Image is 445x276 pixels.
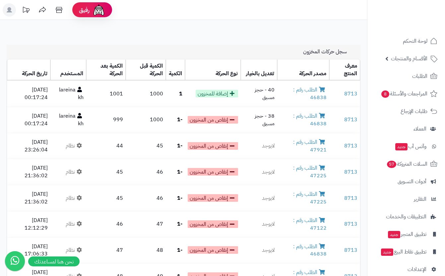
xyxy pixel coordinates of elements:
th: تاريخ الحركة [7,60,50,81]
td: 47 [86,238,126,263]
span: إنقاص من المخزون [188,246,238,254]
a: لوحة التحكم [371,33,441,49]
a: الطلب رقم : 46838 [293,243,327,258]
small: [DATE] 00:17:24 [25,112,48,128]
a: السلات المتروكة57 [371,156,441,172]
span: الإعدادات [408,265,426,274]
th: الكمية بعد الحركة [86,60,126,81]
span: إنقاص من المخزون [188,220,238,228]
strong: -1 [177,116,182,124]
a: الطلبات [371,68,441,84]
td: 45 [86,185,126,211]
h3: سجل حركات المخزون [303,49,355,55]
span: التطبيقات والخدمات [386,212,426,221]
td: lareina kh [50,81,86,107]
td: 45 [86,159,126,185]
a: 8713 [344,246,357,254]
small: [DATE] 23:26:04 [25,138,48,154]
span: لايوجد [262,168,275,176]
span: نظام [66,168,84,176]
td: 1000 [126,107,166,133]
strong: -1 [177,168,182,176]
td: 38 - حجز مسبق [241,107,277,133]
small: [DATE] 17:06:33 [25,243,48,258]
span: المراجعات والأسئلة [381,89,427,98]
span: طلبات الإرجاع [401,107,427,116]
span: لايوجد [262,220,275,228]
span: 57 [387,161,397,168]
td: 48 [126,238,166,263]
a: التطبيقات والخدمات [371,209,441,225]
span: جديد [388,231,400,238]
small: [DATE] 12:12:29 [25,216,48,232]
span: تطبيق نقاط البيع [380,247,426,256]
td: 1000 [126,81,166,107]
span: لايوجد [262,246,275,254]
a: وآتس آبجديد [371,138,441,154]
small: [DATE] 21:36:02 [25,164,48,180]
a: أدوات التسويق [371,174,441,190]
a: المراجعات والأسئلة8 [371,86,441,102]
small: [DATE] 00:17:24 [25,86,48,101]
th: المستخدم [50,60,86,81]
strong: -1 [177,246,182,254]
span: إنقاص من المخزون [188,142,238,150]
td: 40 - حجز مسبق [241,81,277,107]
a: الطلب رقم : 47225 [293,164,327,180]
th: نوع الحركة [185,60,241,81]
a: الطلب رقم : 47921 [293,138,327,154]
th: معرف المنتج [329,60,360,81]
span: العملاء [413,124,426,134]
a: 8713 [344,194,357,202]
span: التقارير [414,194,426,204]
a: الطلب رقم : 46838 [293,86,327,101]
strong: -1 [177,194,182,202]
a: 8713 [344,116,357,124]
td: 1001 [86,81,126,107]
a: 8713 [344,220,357,228]
td: 999 [86,107,126,133]
a: 8713 [344,168,357,176]
img: logo-2.png [400,5,439,19]
span: نظام [66,246,84,254]
a: الطلب رقم : 47122 [293,216,327,232]
a: تحديثات المنصة [18,3,34,18]
span: الطلبات [412,72,427,81]
a: 8713 [344,142,357,150]
strong: -1 [177,142,182,150]
span: إنقاص من المخزون [188,168,238,176]
span: لايوجد [262,142,275,150]
td: 46 [126,185,166,211]
span: إنقاص من المخزون [188,194,238,202]
span: لايوجد [262,194,275,202]
td: lareina kh [50,107,86,133]
span: نظام [66,220,84,228]
a: طلبات الإرجاع [371,103,441,119]
span: إضافة للمخزون [196,90,238,97]
span: نظام [66,142,84,150]
span: أدوات التسويق [398,177,426,186]
td: 46 [126,159,166,185]
span: الأقسام والمنتجات [391,54,427,63]
a: العملاء [371,121,441,137]
span: السلات المتروكة [386,159,427,169]
a: التقارير [371,191,441,207]
th: تعديل بالخيار [241,60,277,81]
span: جديد [381,248,393,256]
th: مصدر الحركة [277,60,329,81]
small: [DATE] 21:36:02 [25,190,48,206]
img: ai-face.png [92,3,105,17]
span: جديد [395,143,408,150]
strong: -1 [177,220,182,228]
span: وآتس آب [395,142,426,151]
td: 46 [86,211,126,237]
a: 8713 [344,90,357,98]
a: الطلب رقم : 47225 [293,190,327,206]
td: 45 [126,133,166,159]
span: إنقاص من المخزون [188,116,238,124]
span: تطبيق المتجر [387,230,426,239]
a: تطبيق المتجرجديد [371,226,441,242]
strong: 1 [179,90,182,98]
span: نظام [66,194,84,202]
span: رفيق [79,6,90,14]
